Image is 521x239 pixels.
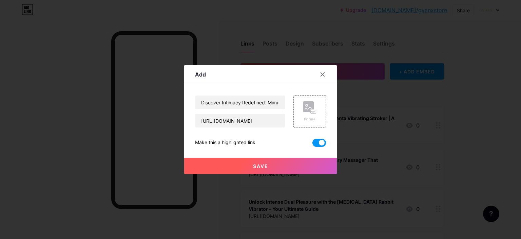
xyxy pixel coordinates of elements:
div: Picture [303,117,316,122]
button: Save [184,158,337,174]
div: Add [195,70,206,79]
div: Make this a highlighted link [195,139,255,147]
input: Title [195,96,285,109]
span: Save [253,163,268,169]
input: URL [195,114,285,127]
